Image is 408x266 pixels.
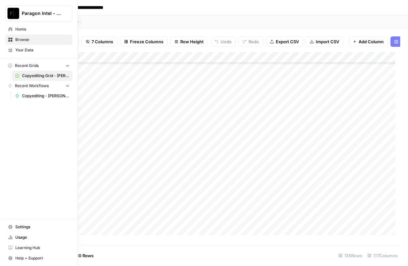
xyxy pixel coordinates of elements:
[7,7,19,19] img: Paragon Intel - Copyediting Logo
[365,250,400,261] div: 7/7 Columns
[5,232,72,243] a: Usage
[5,243,72,253] a: Learning Hub
[170,36,208,47] button: Row Height
[238,36,263,47] button: Redo
[5,61,72,71] button: Recent Grids
[15,83,49,89] span: Recent Workflows
[92,38,113,45] span: 7 Columns
[276,38,299,45] span: Export CSV
[15,37,70,43] span: Browse
[349,36,388,47] button: Add Column
[15,234,70,240] span: Usage
[306,36,343,47] button: Import CSV
[5,45,72,55] a: Your Data
[5,5,72,21] button: Workspace: Paragon Intel - Copyediting
[15,245,70,251] span: Learning Hub
[120,36,168,47] button: Freeze Columns
[82,36,117,47] button: 7 Columns
[22,10,61,17] span: Paragon Intel - Copyediting
[5,24,72,34] a: Home
[15,224,70,230] span: Settings
[316,38,339,45] span: Import CSV
[12,71,72,81] a: Copyediting Grid - [PERSON_NAME]
[15,47,70,53] span: Your Data
[22,93,70,99] span: Copyediting - [PERSON_NAME]
[22,73,70,79] span: Copyediting Grid - [PERSON_NAME]
[249,38,259,45] span: Redo
[210,36,236,47] button: Undo
[15,26,70,32] span: Home
[359,38,384,45] span: Add Column
[336,250,365,261] div: 135 Rows
[266,36,303,47] button: Export CSV
[221,38,232,45] span: Undo
[5,253,72,263] button: Help + Support
[12,91,72,101] a: Copyediting - [PERSON_NAME]
[5,34,72,45] a: Browse
[68,252,94,259] span: Add 10 Rows
[130,38,163,45] span: Freeze Columns
[5,81,72,91] button: Recent Workflows
[5,222,72,232] a: Settings
[180,38,204,45] span: Row Height
[15,63,39,69] span: Recent Grids
[15,255,70,261] span: Help + Support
